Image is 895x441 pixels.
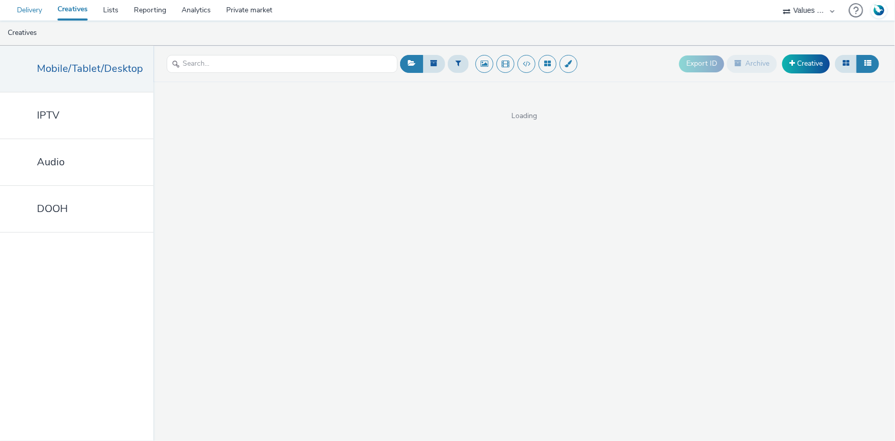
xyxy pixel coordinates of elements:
[871,3,887,18] img: Account FR
[824,2,844,18] a: Hawk Academy
[37,108,59,123] span: IPTV
[167,55,397,73] input: Search...
[37,201,68,216] span: DOOH
[37,61,143,76] span: Mobile/Tablet/Desktop
[857,55,879,72] button: Table
[153,111,895,121] span: Loading
[824,2,840,18] img: Hawk Academy
[835,55,857,72] button: Grid
[782,54,830,73] a: Creative
[679,55,724,72] button: Export ID
[3,4,42,17] img: undefined Logo
[37,155,65,169] span: Audio
[727,55,777,72] button: Archive
[5,28,15,39] img: mobile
